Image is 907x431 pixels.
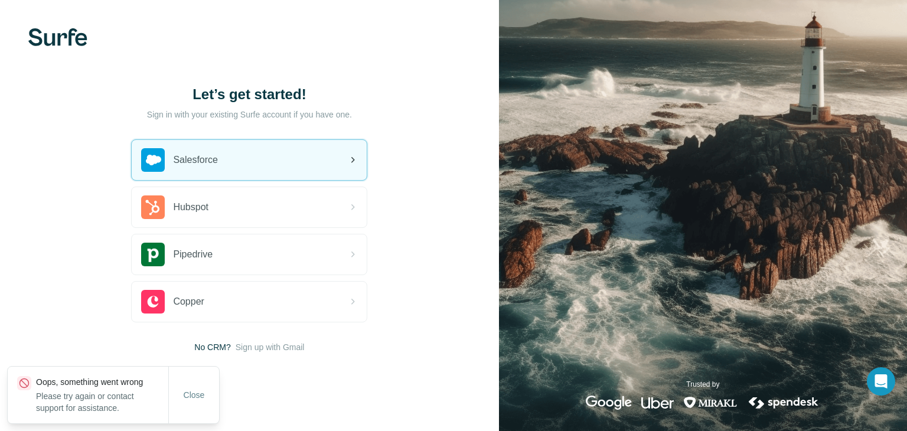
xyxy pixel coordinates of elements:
img: salesforce's logo [141,148,165,172]
p: Sign in with your existing Surfe account if you have one. [147,109,352,120]
img: pipedrive's logo [141,243,165,266]
span: No CRM? [194,341,230,353]
button: Close [175,384,213,406]
p: Please try again or contact support for assistance. [36,390,168,414]
button: Sign up with Gmail [236,341,305,353]
span: Close [184,389,205,401]
h1: Let’s get started! [131,85,367,104]
span: Copper [173,295,204,309]
img: Surfe's logo [28,28,87,46]
span: Pipedrive [173,247,213,262]
img: hubspot's logo [141,195,165,219]
span: Salesforce [173,153,218,167]
img: google's logo [586,396,632,410]
img: copper's logo [141,290,165,314]
p: Oops, something went wrong [36,376,168,388]
p: Trusted by [686,379,719,390]
div: Open Intercom Messenger [867,367,895,396]
img: spendesk's logo [747,396,820,410]
img: mirakl's logo [683,396,738,410]
img: uber's logo [641,396,674,410]
span: Hubspot [173,200,208,214]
